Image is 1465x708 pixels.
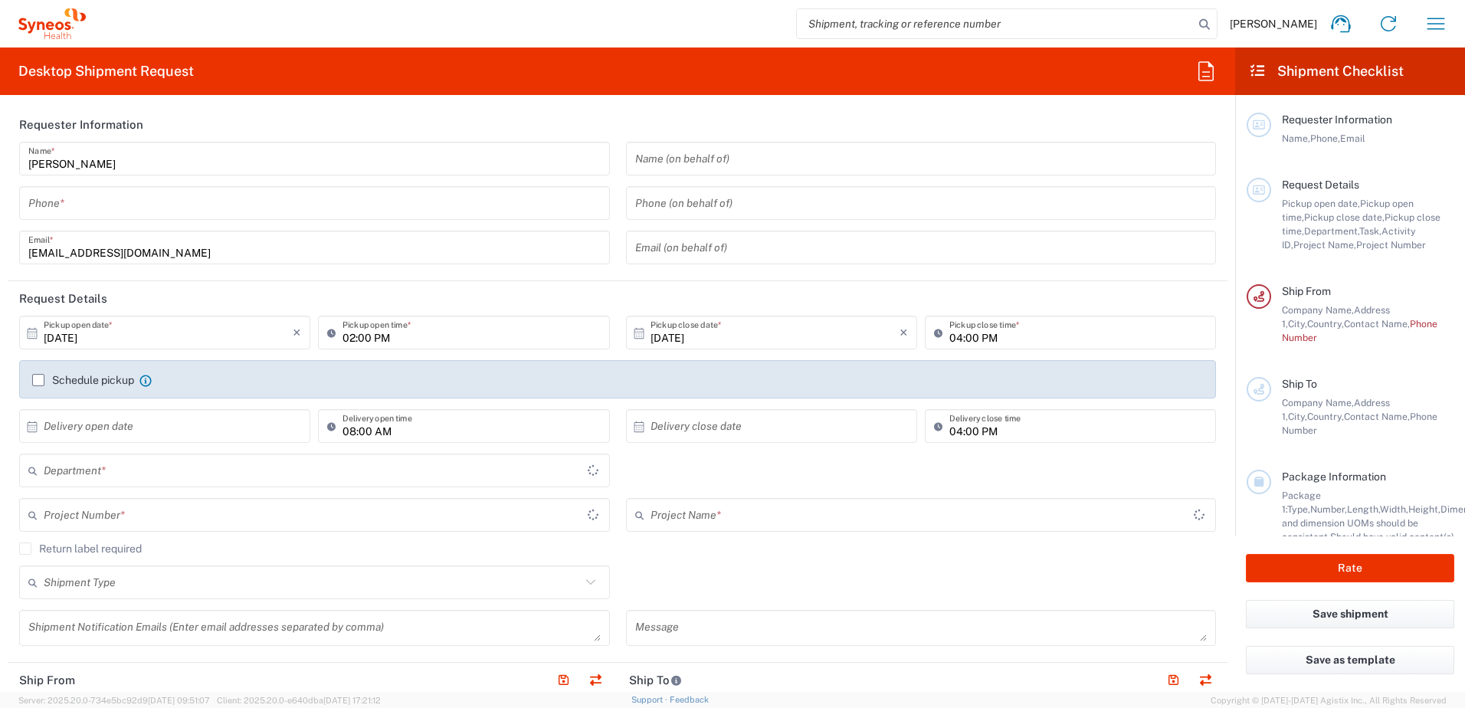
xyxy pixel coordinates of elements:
[1282,470,1386,483] span: Package Information
[19,673,75,688] h2: Ship From
[631,695,670,704] a: Support
[1246,646,1454,674] button: Save as template
[670,695,709,704] a: Feedback
[1340,133,1365,144] span: Email
[1282,133,1310,144] span: Name,
[1408,503,1440,515] span: Height,
[217,696,381,705] span: Client: 2025.20.0-e640dba
[1304,225,1359,237] span: Department,
[1359,225,1381,237] span: Task,
[1211,693,1447,707] span: Copyright © [DATE]-[DATE] Agistix Inc., All Rights Reserved
[1282,304,1354,316] span: Company Name,
[1293,239,1356,251] span: Project Name,
[1282,198,1360,209] span: Pickup open date,
[1282,113,1392,126] span: Requester Information
[900,320,908,345] i: ×
[1330,531,1454,542] span: Should have valid content(s)
[1282,179,1359,191] span: Request Details
[1282,490,1321,515] span: Package 1:
[19,542,142,555] label: Return label required
[1307,411,1344,422] span: Country,
[1287,503,1310,515] span: Type,
[19,291,107,306] h2: Request Details
[18,62,194,80] h2: Desktop Shipment Request
[1282,378,1317,390] span: Ship To
[1249,62,1404,80] h2: Shipment Checklist
[1380,503,1408,515] span: Width,
[1230,17,1317,31] span: [PERSON_NAME]
[1356,239,1426,251] span: Project Number
[1246,600,1454,628] button: Save shipment
[19,117,143,133] h2: Requester Information
[323,696,381,705] span: [DATE] 17:21:12
[293,320,301,345] i: ×
[629,673,682,688] h2: Ship To
[1307,318,1344,329] span: Country,
[1288,318,1307,329] span: City,
[797,9,1194,38] input: Shipment, tracking or reference number
[32,374,134,386] label: Schedule pickup
[1246,554,1454,582] button: Rate
[1344,411,1410,422] span: Contact Name,
[1288,411,1307,422] span: City,
[18,696,210,705] span: Server: 2025.20.0-734e5bc92d9
[1282,397,1354,408] span: Company Name,
[1310,133,1340,144] span: Phone,
[1282,285,1331,297] span: Ship From
[148,696,210,705] span: [DATE] 09:51:07
[1347,503,1380,515] span: Length,
[1344,318,1410,329] span: Contact Name,
[1310,503,1347,515] span: Number,
[1304,211,1385,223] span: Pickup close date,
